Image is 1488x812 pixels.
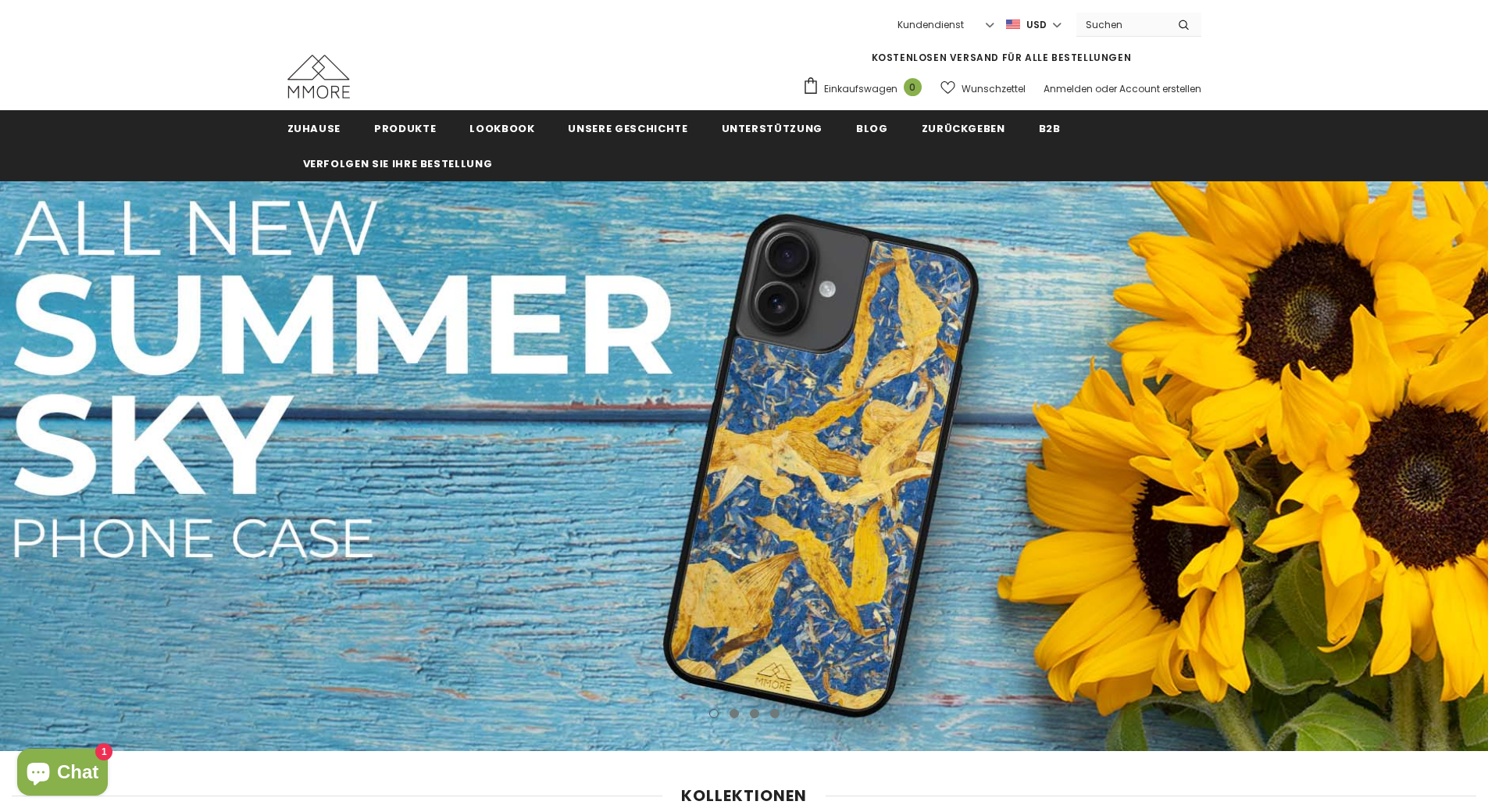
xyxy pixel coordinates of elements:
[730,709,739,718] button: 2
[469,121,534,136] span: Lookbook
[824,81,897,97] span: Einkaufswagen
[1076,13,1166,36] input: Search Site
[962,81,1026,97] span: Wunschzettel
[287,121,341,136] span: Zuhause
[1006,18,1020,31] img: USD
[1044,82,1093,95] a: Anmelden
[1095,82,1117,95] span: oder
[922,110,1005,145] a: Zurückgeben
[856,121,888,136] span: Blog
[469,110,534,145] a: Lookbook
[722,121,823,136] span: Unterstützung
[709,709,719,718] button: 1
[287,55,350,98] img: MMORE Cases
[750,709,759,718] button: 3
[681,785,807,807] span: Kollektionen
[303,156,493,171] span: Verfolgen Sie Ihre Bestellung
[897,18,964,31] span: Kundendienst
[303,145,493,181] a: Verfolgen Sie Ihre Bestellung
[1026,17,1047,33] span: USD
[904,78,922,96] span: 0
[374,121,436,136] span: Produkte
[872,51,1132,64] span: KOSTENLOSEN VERSAND FÜR ALLE BESTELLUNGEN
[940,75,1026,102] a: Wunschzettel
[1039,110,1061,145] a: B2B
[856,110,888,145] a: Blog
[922,121,1005,136] span: Zurückgeben
[568,121,687,136] span: Unsere Geschichte
[12,749,112,799] inbox-online-store-chat: Onlineshop-Chat von Shopify
[568,110,687,145] a: Unsere Geschichte
[1119,82,1201,95] a: Account erstellen
[770,709,780,718] button: 4
[802,77,930,100] a: Einkaufswagen 0
[1039,121,1061,136] span: B2B
[374,110,436,145] a: Produkte
[722,110,823,145] a: Unterstützung
[287,110,341,145] a: Zuhause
